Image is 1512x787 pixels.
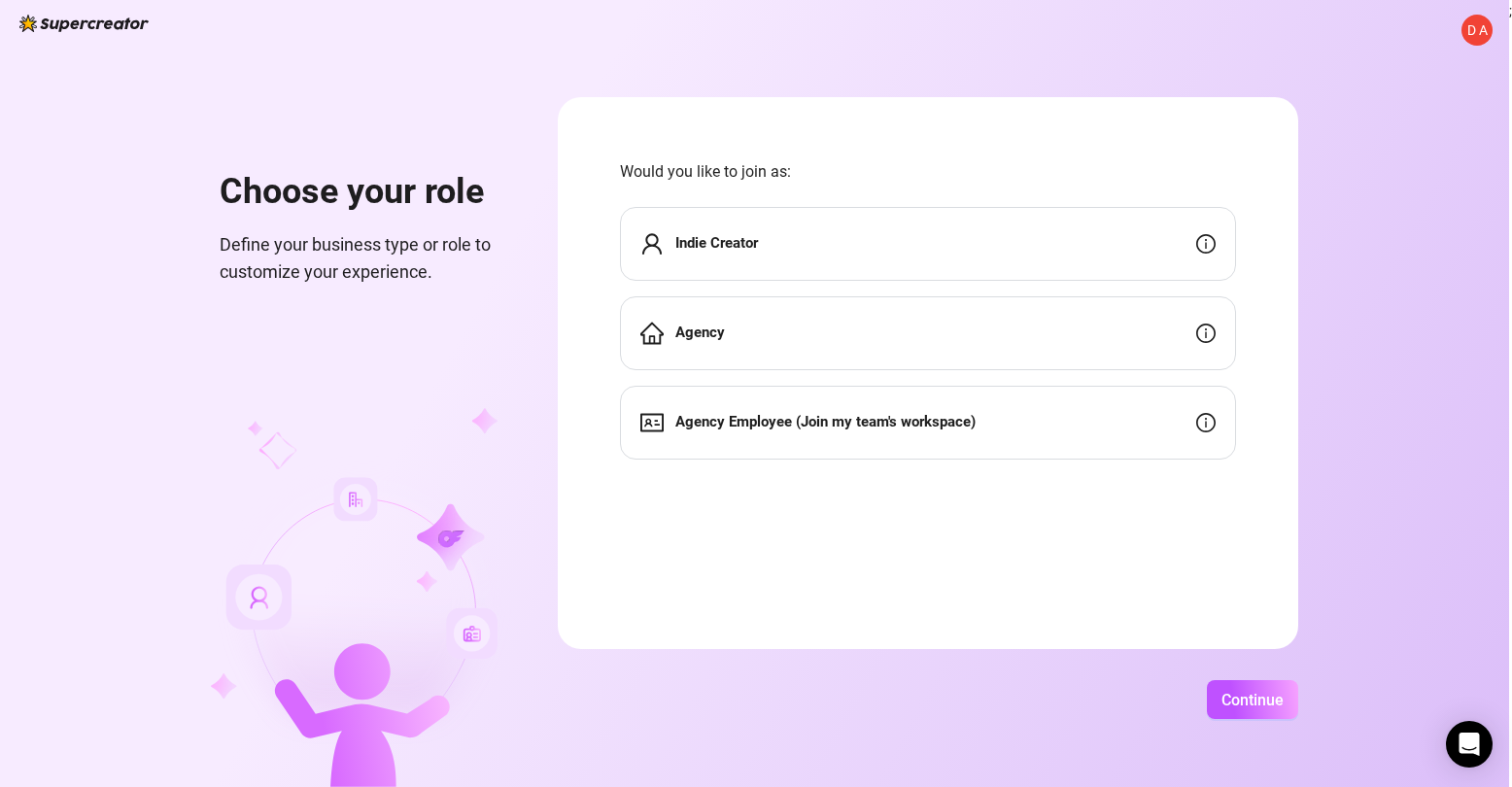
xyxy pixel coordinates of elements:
[1196,324,1216,343] span: info-circle
[220,231,511,287] span: Define your business type or role to customize your experience.
[1446,721,1493,768] div: Open Intercom Messenger
[1196,234,1216,254] span: info-circle
[19,15,149,32] img: logo
[220,171,511,214] h1: Choose your role
[675,324,725,341] strong: Agency
[1207,680,1298,719] button: Continue
[675,234,758,252] strong: Indie Creator
[675,413,976,430] strong: Agency Employee (Join my team's workspace)
[640,411,664,434] span: idcard
[620,159,1236,184] span: Would you like to join as:
[1221,691,1284,709] span: Continue
[1196,413,1216,432] span: info-circle
[640,232,664,256] span: user
[1467,19,1488,41] span: D A
[640,322,664,345] span: home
